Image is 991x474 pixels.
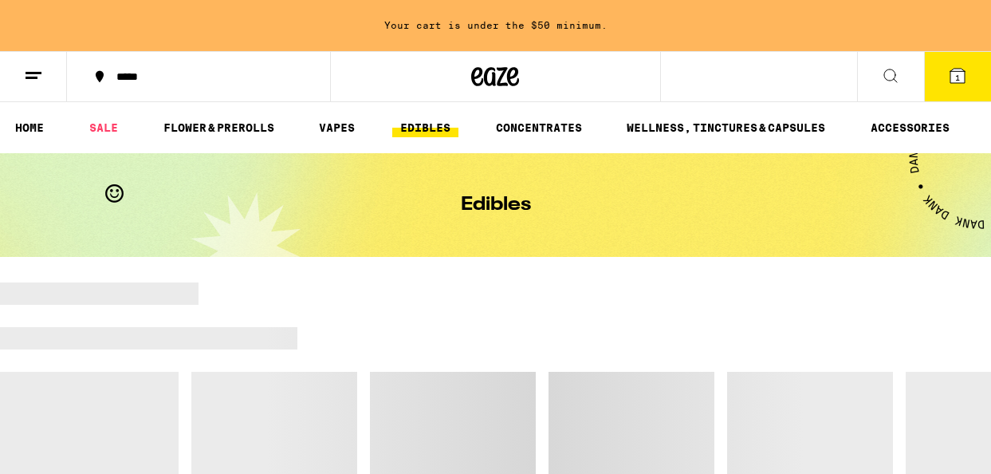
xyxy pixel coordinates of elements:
[924,52,991,101] button: 1
[461,196,531,215] h1: Edibles
[619,118,833,137] a: WELLNESS, TINCTURES & CAPSULES
[155,118,282,137] a: FLOWER & PREROLLS
[955,73,960,82] span: 1
[311,118,363,137] a: VAPES
[392,118,458,137] a: EDIBLES
[81,118,126,137] a: SALE
[488,118,590,137] a: CONCENTRATES
[7,118,52,137] a: HOME
[863,118,958,137] a: ACCESSORIES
